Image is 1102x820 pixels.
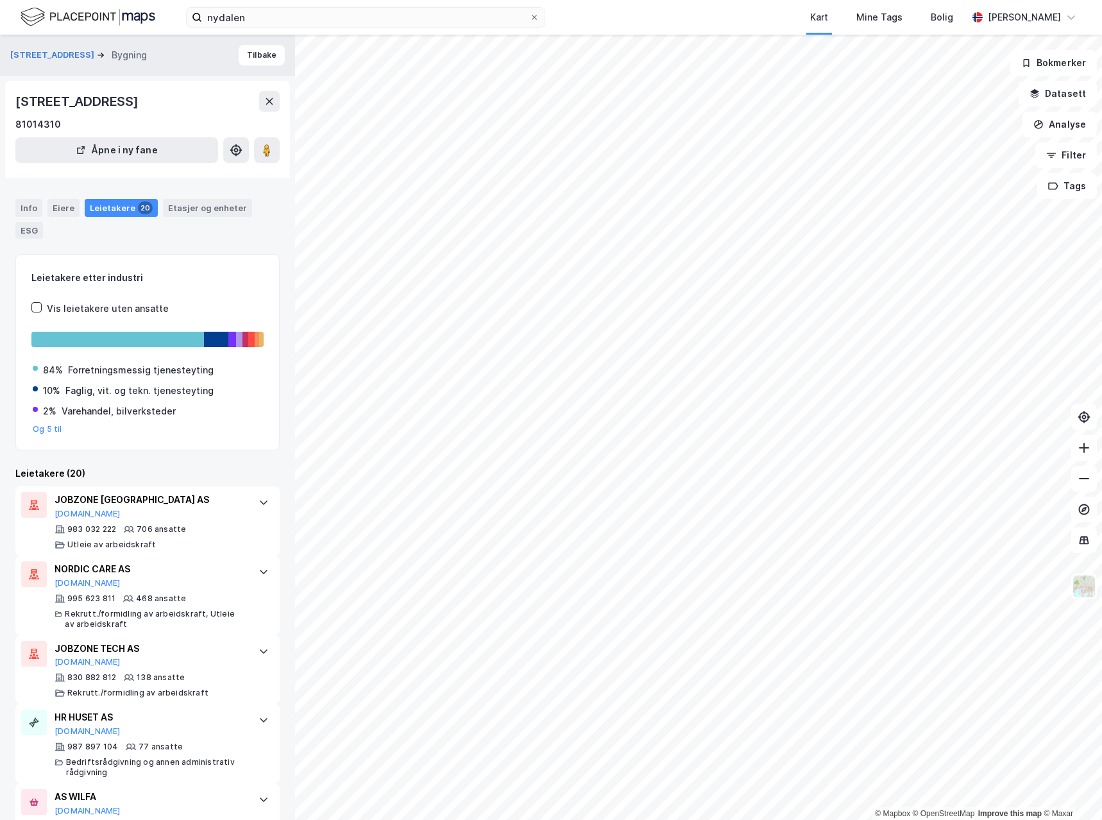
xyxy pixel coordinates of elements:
[33,424,62,434] button: Og 5 til
[43,383,60,398] div: 10%
[65,383,214,398] div: Faglig, vit. og tekn. tjenesteyting
[1010,50,1097,76] button: Bokmerker
[1038,758,1102,820] iframe: Chat Widget
[62,404,176,419] div: Varehandel, bilverksteder
[67,540,156,550] div: Utleie av arbeidskraft
[55,726,121,737] button: [DOMAIN_NAME]
[988,10,1061,25] div: [PERSON_NAME]
[138,201,153,214] div: 20
[1072,574,1096,599] img: Z
[67,524,116,534] div: 983 032 222
[875,809,910,818] a: Mapbox
[810,10,828,25] div: Kart
[67,742,118,752] div: 987 897 104
[67,672,116,683] div: 830 882 812
[55,710,246,725] div: HR HUSET AS
[15,222,43,239] div: ESG
[139,742,183,752] div: 77 ansatte
[55,492,246,508] div: JOBZONE [GEOGRAPHIC_DATA] AS
[47,199,80,217] div: Eiere
[65,609,246,629] div: Rekrutt./formidling av arbeidskraft, Utleie av arbeidskraft
[1022,112,1097,137] button: Analyse
[1035,142,1097,168] button: Filter
[15,91,141,112] div: [STREET_ADDRESS]
[1037,173,1097,199] button: Tags
[43,404,56,419] div: 2%
[47,301,169,316] div: Vis leietakere uten ansatte
[68,363,214,378] div: Forretningsmessig tjenesteyting
[66,757,246,778] div: Bedriftsrådgivning og annen administrativ rådgivning
[15,137,218,163] button: Åpne i ny fane
[67,594,115,604] div: 995 623 811
[15,199,42,217] div: Info
[15,466,280,481] div: Leietakere (20)
[21,6,155,28] img: logo.f888ab2527a4732fd821a326f86c7f29.svg
[55,641,246,656] div: JOBZONE TECH AS
[239,45,285,65] button: Tilbake
[55,561,246,577] div: NORDIC CARE AS
[85,199,158,217] div: Leietakere
[136,594,186,604] div: 468 ansatte
[67,688,208,698] div: Rekrutt./formidling av arbeidskraft
[202,8,529,27] input: Søk på adresse, matrikkel, gårdeiere, leietakere eller personer
[913,809,975,818] a: OpenStreetMap
[137,672,185,683] div: 138 ansatte
[55,789,246,805] div: AS WILFA
[931,10,953,25] div: Bolig
[168,202,247,214] div: Etasjer og enheter
[978,809,1042,818] a: Improve this map
[43,363,63,378] div: 84%
[1038,758,1102,820] div: Kontrollprogram for chat
[10,49,97,62] button: [STREET_ADDRESS]
[31,270,264,286] div: Leietakere etter industri
[137,524,186,534] div: 706 ansatte
[112,47,147,63] div: Bygning
[55,657,121,667] button: [DOMAIN_NAME]
[856,10,903,25] div: Mine Tags
[55,509,121,519] button: [DOMAIN_NAME]
[55,806,121,816] button: [DOMAIN_NAME]
[1019,81,1097,107] button: Datasett
[55,578,121,588] button: [DOMAIN_NAME]
[15,117,61,132] div: 81014310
